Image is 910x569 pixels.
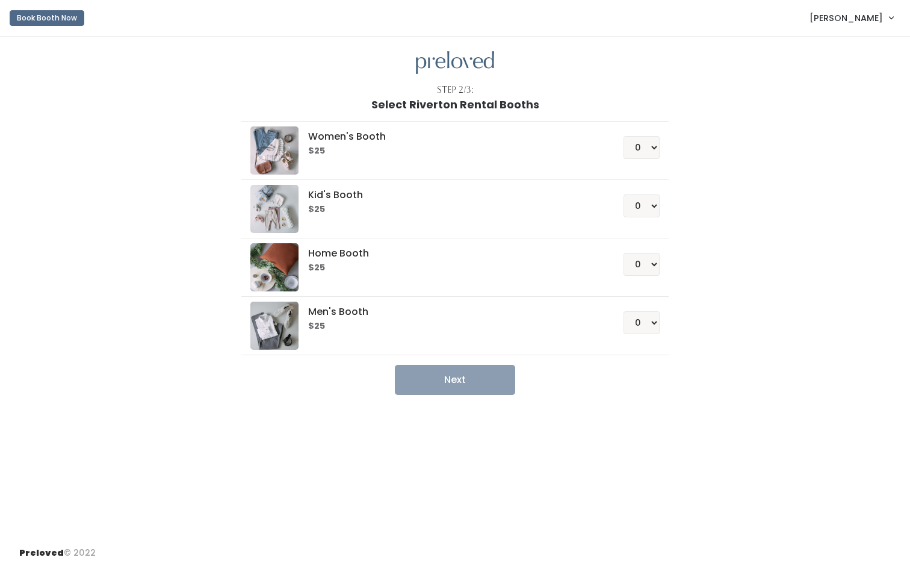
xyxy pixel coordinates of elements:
[308,322,594,331] h6: $25
[308,306,594,317] h5: Men's Booth
[797,5,905,31] a: [PERSON_NAME]
[308,190,594,201] h5: Kid's Booth
[308,131,594,142] h5: Women's Booth
[250,185,299,233] img: preloved logo
[371,99,539,111] h1: Select Riverton Rental Booths
[250,302,299,350] img: preloved logo
[416,51,494,75] img: preloved logo
[19,547,64,559] span: Preloved
[809,11,883,25] span: [PERSON_NAME]
[308,248,594,259] h5: Home Booth
[395,365,515,395] button: Next
[250,243,299,291] img: preloved logo
[308,263,594,273] h6: $25
[10,5,84,31] a: Book Booth Now
[19,537,96,559] div: © 2022
[308,205,594,214] h6: $25
[250,126,299,175] img: preloved logo
[308,146,594,156] h6: $25
[10,10,84,26] button: Book Booth Now
[437,84,474,96] div: Step 2/3:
